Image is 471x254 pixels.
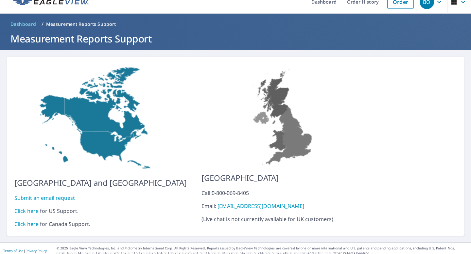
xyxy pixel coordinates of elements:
[8,19,39,29] a: Dashboard
[8,32,463,45] h1: Measurement Reports Support
[14,194,75,201] a: Submit an email request
[201,202,366,210] div: Email:
[201,172,366,184] p: [GEOGRAPHIC_DATA]
[14,65,187,172] img: US-MAP
[26,248,47,253] a: Privacy Policy
[8,19,463,29] nav: breadcrumb
[3,249,47,253] p: |
[10,21,36,27] span: Dashboard
[3,248,24,253] a: Terms of Use
[42,20,44,28] li: /
[201,189,366,223] p: ( Live chat is not currently available for UK customers )
[46,21,116,27] p: Measurement Reports Support
[14,220,187,228] div: for Canada Support.
[201,189,366,197] div: Call: 0-800-069-8405
[14,207,39,214] a: Click here
[14,220,39,228] a: Click here
[218,202,304,210] a: [EMAIL_ADDRESS][DOMAIN_NAME]
[201,65,366,167] img: US-MAP
[14,177,187,189] p: [GEOGRAPHIC_DATA] and [GEOGRAPHIC_DATA]
[14,207,187,215] div: for US Support.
